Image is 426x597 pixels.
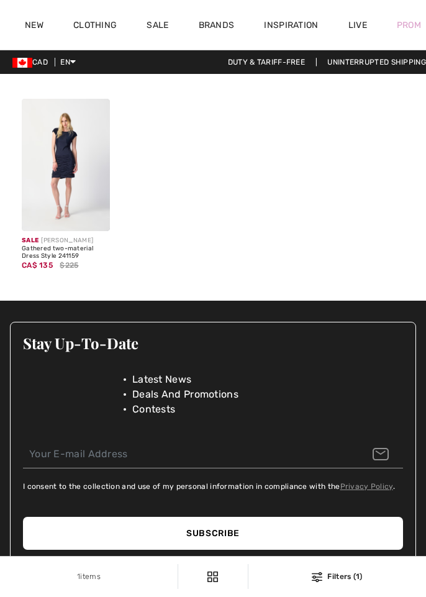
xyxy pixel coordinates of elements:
[264,20,318,33] span: Inspiration
[397,19,421,32] a: Prom
[22,236,110,245] div: [PERSON_NAME]
[23,517,403,550] button: Subscribe
[132,387,238,402] span: Deals And Promotions
[25,20,43,33] a: New
[22,257,53,270] span: CA$ 135
[23,335,403,351] h3: Stay Up-To-Date
[12,58,32,68] img: Canadian Dollar
[22,232,39,244] span: Sale
[199,20,235,33] a: Brands
[22,99,110,231] img: Gathered two-material Dress Style 241159. Midnight Blue
[207,572,218,582] img: Filters
[256,571,419,582] div: Filters (1)
[340,482,393,491] a: Privacy Policy
[132,402,175,417] span: Contests
[77,572,80,581] span: 1
[22,245,110,260] div: Gathered two-material Dress Style 241159
[60,260,78,271] span: $225
[23,440,403,468] input: Your E-mail Address
[312,572,322,582] img: Filters
[23,481,395,492] label: I consent to the collection and use of my personal information in compliance with the .
[147,20,168,33] a: Sale
[348,19,367,32] a: Live
[73,20,117,33] a: Clothing
[132,372,191,387] span: Latest News
[60,58,76,66] span: EN
[12,58,53,66] span: CAD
